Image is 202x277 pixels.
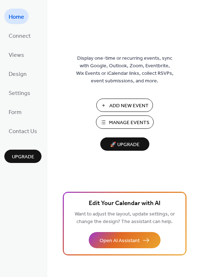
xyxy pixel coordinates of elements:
[9,12,24,23] span: Home
[100,137,149,151] button: 🚀 Upgrade
[4,47,28,62] a: Views
[9,31,31,42] span: Connect
[76,55,174,85] span: Display one-time or recurring events, sync with Google, Outlook, Zoom, Eventbrite, Wix Events or ...
[109,102,149,110] span: Add New Event
[109,119,149,127] span: Manage Events
[12,153,34,161] span: Upgrade
[9,126,37,137] span: Contact Us
[4,28,35,43] a: Connect
[4,123,41,138] a: Contact Us
[105,140,145,150] span: 🚀 Upgrade
[4,85,35,100] a: Settings
[89,232,161,248] button: Open AI Assistant
[9,69,27,80] span: Design
[96,99,153,112] button: Add New Event
[4,104,26,119] a: Form
[9,88,30,99] span: Settings
[4,9,28,24] a: Home
[9,50,24,61] span: Views
[89,199,161,209] span: Edit Your Calendar with AI
[100,237,140,245] span: Open AI Assistant
[75,209,175,227] span: Want to adjust the layout, update settings, or change the design? The assistant can help.
[4,150,41,163] button: Upgrade
[9,107,22,118] span: Form
[4,66,31,81] a: Design
[96,115,154,129] button: Manage Events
